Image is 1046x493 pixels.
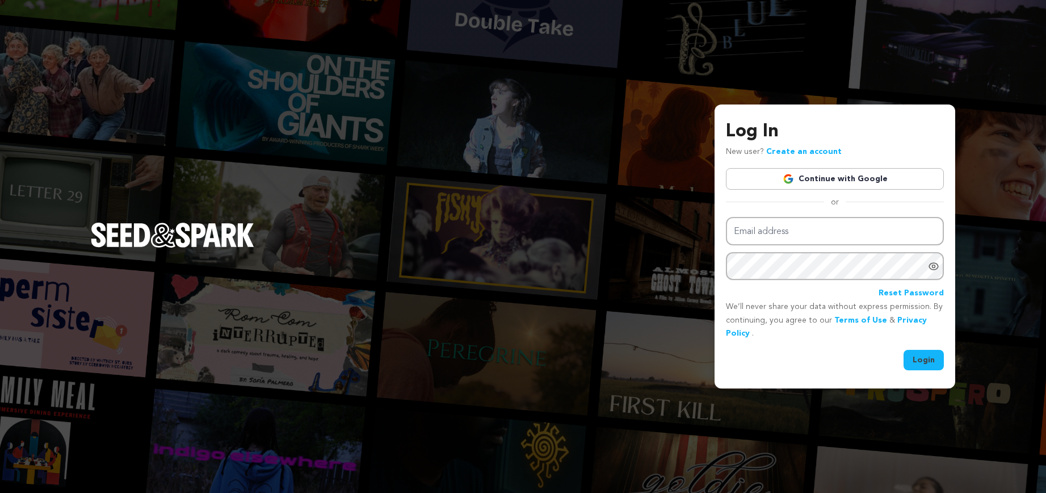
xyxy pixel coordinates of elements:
a: Show password as plain text. Warning: this will display your password on the screen. [928,261,939,272]
button: Login [904,350,944,370]
p: New user? [726,145,842,159]
img: Google logo [783,173,794,185]
p: We’ll never share your data without express permission. By continuing, you agree to our & . [726,300,944,341]
h3: Log In [726,118,944,145]
a: Continue with Google [726,168,944,190]
a: Create an account [766,148,842,156]
a: Seed&Spark Homepage [91,223,254,270]
a: Reset Password [879,287,944,300]
input: Email address [726,217,944,246]
span: or [824,197,846,208]
a: Terms of Use [834,316,887,324]
img: Seed&Spark Logo [91,223,254,248]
